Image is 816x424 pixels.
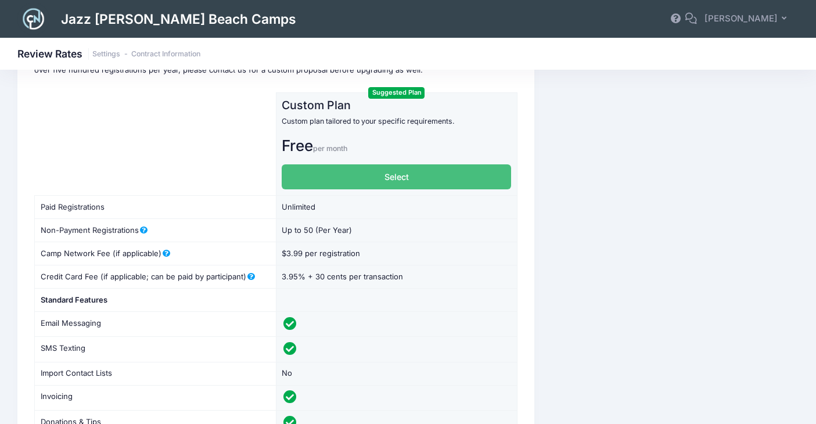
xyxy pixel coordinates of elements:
p: Custom plan tailored to your specific requirements. [282,116,511,127]
h1: Jazz [PERSON_NAME] Beach Camps [61,3,296,35]
a: Contract Information [131,50,200,59]
td: Email Messaging [35,312,276,337]
h1: Review Rates [17,48,200,60]
p: Free [282,134,511,157]
span: [PERSON_NAME] [704,12,778,25]
img: Logo [17,3,49,35]
td: Invoicing [35,385,276,410]
td: Camp Network Fee (if applicable) [35,242,276,265]
td: Unlimited [276,196,517,219]
td: Up to 50 (Per Year) [276,219,517,242]
div: No [282,368,517,379]
td: 3.95% + 30 cents per transaction [276,265,517,289]
td: Paid Registrations [35,196,276,219]
span: per month [313,144,347,153]
td: SMS Texting [35,337,276,362]
button: [PERSON_NAME] [697,6,799,33]
span: Suggested Plan [368,87,425,98]
td: Import Contact Lists [35,362,276,385]
td: $3.99 per registration [276,242,517,265]
td: Non-Payment Registrations [35,219,276,242]
a: Settings [92,50,120,59]
strong: Standard Features [41,295,107,304]
label: Select [282,164,511,189]
td: Credit Card Fee (if applicable; can be paid by participant) [35,265,276,289]
h2: Custom Plan [282,99,511,112]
